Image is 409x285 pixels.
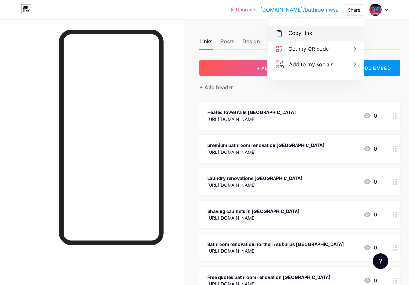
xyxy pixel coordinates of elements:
[221,37,235,49] div: Posts
[347,60,400,76] div: + ADD EMBED
[363,112,377,120] div: 0
[260,6,339,14] a: [DOMAIN_NAME]/bathroomwsa
[363,244,377,251] div: 0
[363,211,377,218] div: 0
[207,142,325,149] div: premium bathroom renovation [GEOGRAPHIC_DATA]
[207,274,331,280] div: Free quotes bathroom renovation [GEOGRAPHIC_DATA]
[207,175,303,182] div: Laundry renovations [GEOGRAPHIC_DATA]
[199,60,342,76] button: + ADD LINK
[363,178,377,185] div: 0
[242,37,260,49] div: Design
[289,60,333,68] div: Add to my socials
[348,6,360,13] div: Share
[257,65,285,71] span: + ADD LINK
[207,109,296,116] div: Heated towel rails [GEOGRAPHIC_DATA]
[199,37,213,49] div: Links
[207,208,300,215] div: Shaving cabinets in [GEOGRAPHIC_DATA]
[199,83,233,91] div: + Add header
[288,29,312,37] div: Copy link
[231,7,255,12] a: Upgrade
[207,182,303,188] div: [URL][DOMAIN_NAME]
[363,277,377,284] div: 0
[207,149,325,155] div: [URL][DOMAIN_NAME]
[288,45,329,53] div: Get my QR code
[207,241,344,248] div: Bathroom renovation northern suburbs [GEOGRAPHIC_DATA]
[369,4,382,16] img: bathroomwsa
[207,215,300,221] div: [URL][DOMAIN_NAME]
[207,248,344,254] div: [URL][DOMAIN_NAME]
[363,145,377,153] div: 0
[207,116,296,122] div: [URL][DOMAIN_NAME]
